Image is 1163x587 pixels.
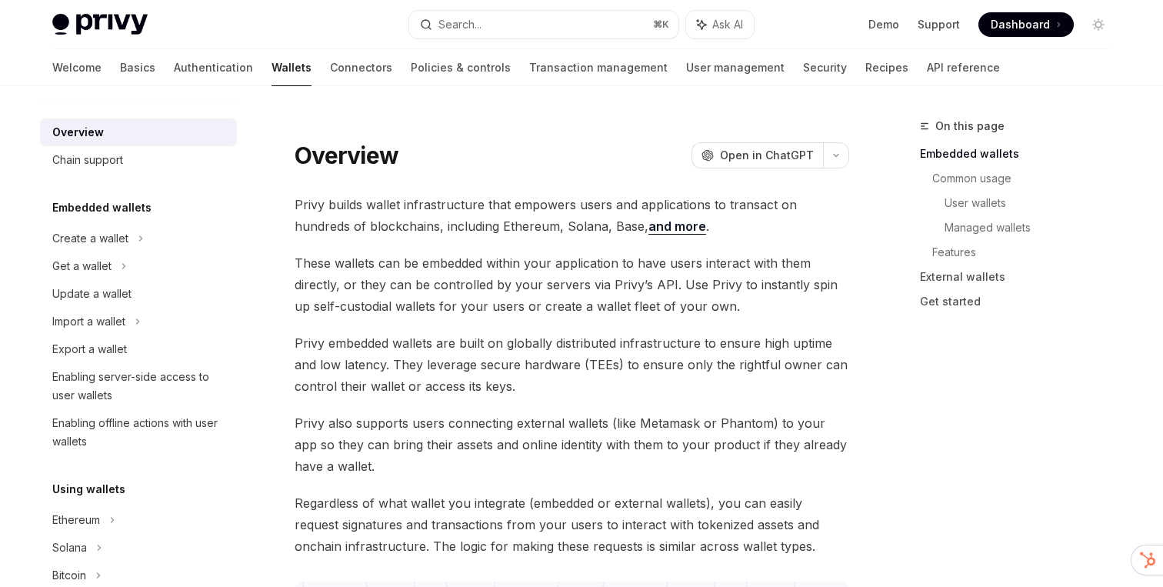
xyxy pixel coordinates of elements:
a: Update a wallet [40,280,237,308]
img: light logo [52,14,148,35]
div: Enabling server-side access to user wallets [52,368,228,405]
a: Get started [920,289,1123,314]
a: Welcome [52,49,102,86]
span: Regardless of what wallet you integrate (embedded or external wallets), you can easily request si... [295,492,849,557]
div: Update a wallet [52,285,132,303]
div: Get a wallet [52,257,112,275]
a: Policies & controls [411,49,511,86]
div: Export a wallet [52,340,127,359]
span: Privy builds wallet infrastructure that empowers users and applications to transact on hundreds o... [295,194,849,237]
a: Overview [40,118,237,146]
a: Demo [868,17,899,32]
a: User management [686,49,785,86]
span: These wallets can be embedded within your application to have users interact with them directly, ... [295,252,849,317]
div: Overview [52,123,104,142]
a: Dashboard [978,12,1074,37]
span: Privy also supports users connecting external wallets (like Metamask or Phantom) to your app so t... [295,412,849,477]
button: Toggle dark mode [1086,12,1111,37]
div: Import a wallet [52,312,125,331]
div: Bitcoin [52,566,86,585]
div: Chain support [52,151,123,169]
a: API reference [927,49,1000,86]
a: Transaction management [529,49,668,86]
span: Ask AI [712,17,743,32]
a: Wallets [272,49,312,86]
h5: Embedded wallets [52,198,152,217]
a: Basics [120,49,155,86]
a: Export a wallet [40,335,237,363]
div: Ethereum [52,511,100,529]
button: Open in ChatGPT [691,142,823,168]
a: Enabling offline actions with user wallets [40,409,237,455]
span: On this page [935,117,1005,135]
a: Managed wallets [945,215,1123,240]
a: Common usage [932,166,1123,191]
h1: Overview [295,142,398,169]
button: Ask AI [686,11,754,38]
a: Security [803,49,847,86]
a: Enabling server-side access to user wallets [40,363,237,409]
a: Support [918,17,960,32]
a: Authentication [174,49,253,86]
h5: Using wallets [52,480,125,499]
a: Connectors [330,49,392,86]
div: Solana [52,539,87,557]
a: External wallets [920,265,1123,289]
a: Chain support [40,146,237,174]
a: Recipes [865,49,908,86]
button: Search...⌘K [409,11,678,38]
div: Create a wallet [52,229,128,248]
a: Embedded wallets [920,142,1123,166]
a: and more [648,218,706,235]
a: Features [932,240,1123,265]
span: Dashboard [991,17,1050,32]
span: Privy embedded wallets are built on globally distributed infrastructure to ensure high uptime and... [295,332,849,397]
div: Enabling offline actions with user wallets [52,414,228,451]
span: Open in ChatGPT [720,148,814,163]
div: Search... [438,15,482,34]
a: User wallets [945,191,1123,215]
span: ⌘ K [653,18,669,31]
